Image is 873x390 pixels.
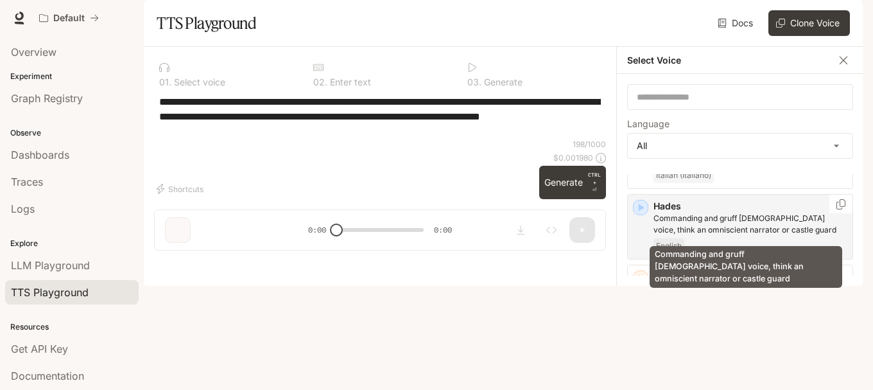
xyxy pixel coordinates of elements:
[327,78,371,87] p: Enter text
[588,171,601,186] p: CTRL +
[157,10,256,36] h1: TTS Playground
[627,120,670,129] p: Language
[313,78,327,87] p: 0 2 .
[33,5,105,31] button: All workspaces
[553,152,593,163] p: $ 0.001980
[834,199,847,209] button: Copy Voice ID
[539,166,606,199] button: GenerateCTRL +⏎
[481,78,523,87] p: Generate
[628,134,852,158] div: All
[715,10,758,36] a: Docs
[650,246,842,288] div: Commanding and gruff [DEMOGRAPHIC_DATA] voice, think an omniscient narrator or castle guard
[53,13,85,24] p: Default
[573,139,606,150] p: 198 / 1000
[653,200,847,213] p: Hades
[653,213,847,236] p: Commanding and gruff male voice, think an omniscient narrator or castle guard
[653,168,714,183] span: Italian (Italiano)
[171,78,225,87] p: Select voice
[768,10,850,36] button: Clone Voice
[588,171,601,194] p: ⏎
[154,179,209,199] button: Shortcuts
[467,78,481,87] p: 0 3 .
[159,78,171,87] p: 0 1 .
